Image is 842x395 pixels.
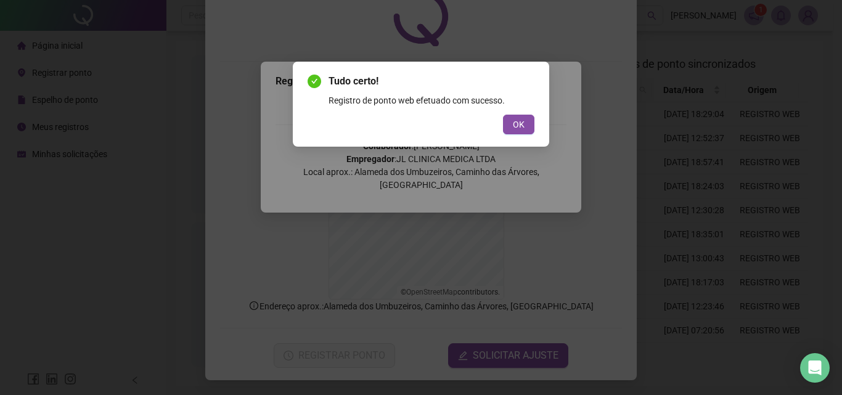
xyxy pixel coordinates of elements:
[800,353,830,383] div: Open Intercom Messenger
[329,74,534,89] span: Tudo certo!
[503,115,534,134] button: OK
[513,118,525,131] span: OK
[329,94,534,107] div: Registro de ponto web efetuado com sucesso.
[308,75,321,88] span: check-circle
